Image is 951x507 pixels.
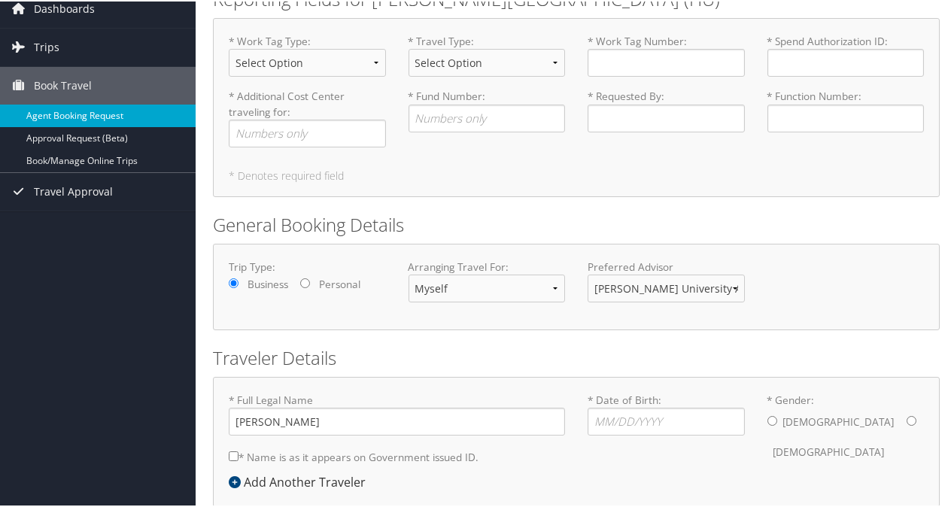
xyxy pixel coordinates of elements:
label: * Name is as it appears on Government issued ID. [229,442,479,469]
label: [DEMOGRAPHIC_DATA] [783,406,895,435]
label: * Additional Cost Center traveling for : [229,87,386,146]
input: * Work Tag Number: [588,47,745,75]
label: * Spend Authorization ID : [767,32,925,75]
span: Book Travel [34,65,92,103]
label: * Work Tag Number : [588,32,745,75]
input: * Full Legal Name [229,406,565,434]
div: Add Another Traveler [229,472,373,490]
label: * Work Tag Type : [229,32,386,87]
input: * Fund Number: [409,103,566,131]
label: * Travel Type : [409,32,566,87]
input: * Function Number: [767,103,925,131]
input: * Gender:[DEMOGRAPHIC_DATA][DEMOGRAPHIC_DATA] [907,414,916,424]
h2: Traveler Details [213,344,940,369]
label: * Date of Birth: [588,391,745,434]
label: Trip Type: [229,258,386,273]
input: * Additional Cost Center traveling for: [229,118,386,146]
label: * Requested By : [588,87,745,130]
input: * Name is as it appears on Government issued ID. [229,450,239,460]
label: * Function Number : [767,87,925,130]
select: * Work Tag Type: [229,47,386,75]
input: * Date of Birth: [588,406,745,434]
h2: General Booking Details [213,211,940,236]
label: Business [248,275,288,290]
label: * Gender: [767,391,925,466]
label: Preferred Advisor [588,258,745,273]
span: Travel Approval [34,172,113,209]
label: [DEMOGRAPHIC_DATA] [773,436,885,465]
label: * Fund Number : [409,87,566,130]
input: * Requested By: [588,103,745,131]
label: Personal [319,275,360,290]
label: Arranging Travel For: [409,258,566,273]
label: * Full Legal Name [229,391,565,434]
input: * Spend Authorization ID: [767,47,925,75]
span: Trips [34,27,59,65]
h5: * Denotes required field [229,169,924,180]
select: * Travel Type: [409,47,566,75]
input: * Gender:[DEMOGRAPHIC_DATA][DEMOGRAPHIC_DATA] [767,414,777,424]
